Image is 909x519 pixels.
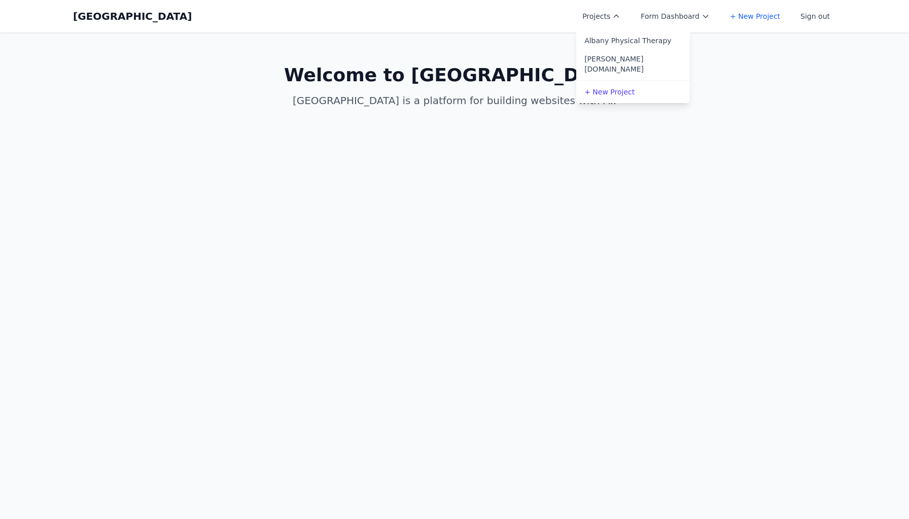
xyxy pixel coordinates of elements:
[794,7,836,25] button: Sign out
[73,9,192,23] a: [GEOGRAPHIC_DATA]
[724,7,786,25] a: + New Project
[260,65,649,85] h1: Welcome to [GEOGRAPHIC_DATA]
[576,50,690,78] a: [PERSON_NAME][DOMAIN_NAME]
[576,7,626,25] button: Projects
[260,93,649,108] p: [GEOGRAPHIC_DATA] is a platform for building websites with AI.
[635,7,716,25] button: Form Dashboard
[576,31,690,50] a: Albany Physical Therapy
[576,83,690,101] a: + New Project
